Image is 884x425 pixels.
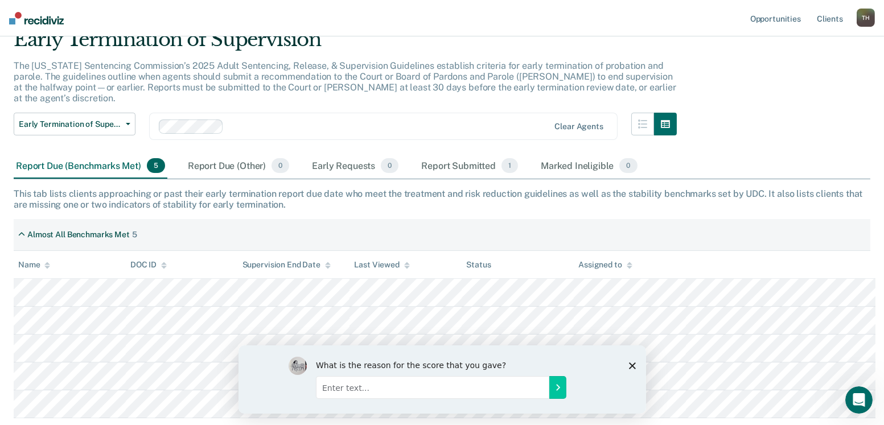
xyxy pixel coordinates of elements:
p: The [US_STATE] Sentencing Commission’s 2025 Adult Sentencing, Release, & Supervision Guidelines e... [14,60,676,104]
div: Report Due (Benchmarks Met)5 [14,154,167,179]
span: 0 [381,158,398,173]
div: Report Submitted1 [419,154,520,179]
div: This tab lists clients approaching or past their early termination report due date who meet the t... [14,188,870,210]
iframe: To enrich screen reader interactions, please activate Accessibility in Grammarly extension settings [239,345,646,414]
iframe: Intercom live chat [845,386,873,414]
div: 5 [132,230,137,240]
div: Status [466,260,491,270]
div: Last Viewed [354,260,409,270]
div: Early Requests0 [310,154,401,179]
button: TH [857,9,875,27]
div: Clear agents [554,122,603,131]
div: Name [18,260,50,270]
div: Almost All Benchmarks Met5 [14,225,142,244]
span: 5 [147,158,165,173]
div: Early Termination of Supervision [14,28,677,60]
span: Early Termination of Supervision [19,119,121,129]
span: 0 [619,158,637,173]
div: DOC ID [130,260,167,270]
div: Assigned to [578,260,632,270]
div: Supervision End Date [242,260,331,270]
span: 1 [501,158,518,173]
div: Report Due (Other)0 [186,154,291,179]
button: Early Termination of Supervision [14,113,135,135]
span: 0 [272,158,289,173]
img: Recidiviz [9,12,64,24]
div: T H [857,9,875,27]
div: Almost All Benchmarks Met [27,230,130,240]
div: Marked Ineligible0 [538,154,640,179]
